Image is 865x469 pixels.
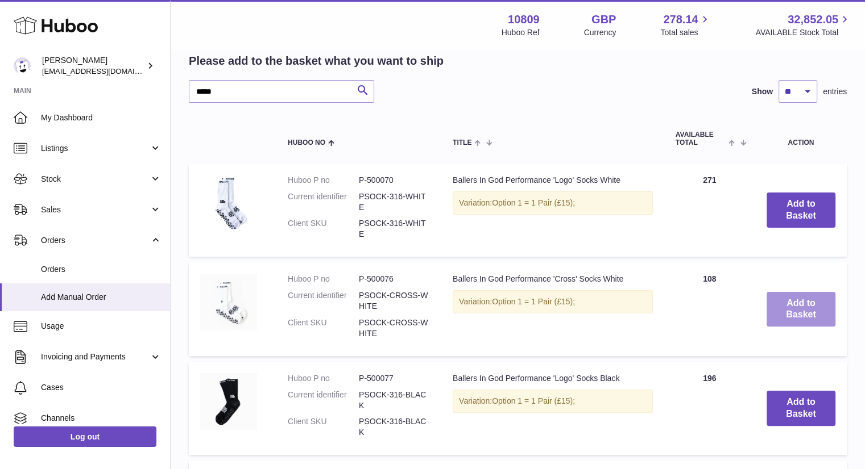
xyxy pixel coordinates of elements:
dt: Client SKU [288,218,359,240]
span: entries [823,86,847,97]
dt: Client SKU [288,416,359,438]
dt: Client SKU [288,317,359,339]
span: Orders [41,264,162,275]
dd: PSOCK-316-BLACK [359,416,430,438]
h2: Please add to the basket what you want to ship [189,53,444,69]
td: Ballers In God Performance 'Logo' Socks White [441,164,664,257]
span: Option 1 = 1 Pair (£15); [492,396,575,405]
span: Invoicing and Payments [41,351,150,362]
dd: P-500076 [359,274,430,284]
div: Huboo Ref [502,27,540,38]
span: Cases [41,382,162,393]
dd: P-500070 [359,175,430,186]
a: 278.14 Total sales [660,12,711,38]
a: 32,852.05 AVAILABLE Stock Total [755,12,851,38]
dd: PSOCK-CROSS-WHITE [359,290,430,312]
span: Title [453,139,471,146]
strong: GBP [591,12,616,27]
dt: Current identifier [288,290,359,312]
dt: Current identifier [288,191,359,213]
span: Option 1 = 1 Pair (£15); [492,198,575,207]
span: Total sales [660,27,711,38]
img: Ballers In God Performance 'Logo' Socks White [200,175,257,232]
strong: 10809 [508,12,540,27]
div: Variation: [453,390,653,413]
td: 196 [664,362,755,455]
span: [EMAIL_ADDRESS][DOMAIN_NAME] [42,66,167,76]
span: Stock [41,174,150,185]
img: Ballers In God Performance 'Cross' Socks White [200,274,257,330]
label: Show [752,86,773,97]
div: [PERSON_NAME] [42,55,144,77]
span: Usage [41,321,162,332]
span: 278.14 [663,12,698,27]
button: Add to Basket [767,192,835,228]
span: Option 1 = 1 Pair (£15); [492,297,575,306]
dd: PSOCK-316-WHITE [359,218,430,240]
td: Ballers In God Performance 'Cross' Socks White [441,262,664,355]
td: 108 [664,262,755,355]
span: Listings [41,143,150,154]
div: Variation: [453,191,653,215]
span: My Dashboard [41,112,162,123]
img: Ballers In God Performance 'Logo' Socks Black [200,373,257,430]
img: shop@ballersingod.com [14,57,31,74]
span: Add Manual Order [41,292,162,303]
dt: Huboo P no [288,373,359,384]
span: Huboo no [288,139,325,146]
th: Action [755,120,847,157]
button: Add to Basket [767,292,835,327]
span: Channels [41,413,162,424]
dt: Huboo P no [288,274,359,284]
span: 32,852.05 [788,12,838,27]
dt: Huboo P no [288,175,359,186]
dd: P-500077 [359,373,430,384]
dd: PSOCK-316-BLACK [359,390,430,411]
span: AVAILABLE Stock Total [755,27,851,38]
span: Sales [41,204,150,215]
span: Orders [41,235,150,246]
td: Ballers In God Performance 'Logo' Socks Black [441,362,664,455]
div: Variation: [453,290,653,313]
dd: PSOCK-CROSS-WHITE [359,317,430,339]
div: Currency [584,27,616,38]
span: AVAILABLE Total [676,131,726,146]
dd: PSOCK-316-WHITE [359,191,430,213]
td: 271 [664,164,755,257]
a: Log out [14,426,156,447]
dt: Current identifier [288,390,359,411]
button: Add to Basket [767,391,835,426]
